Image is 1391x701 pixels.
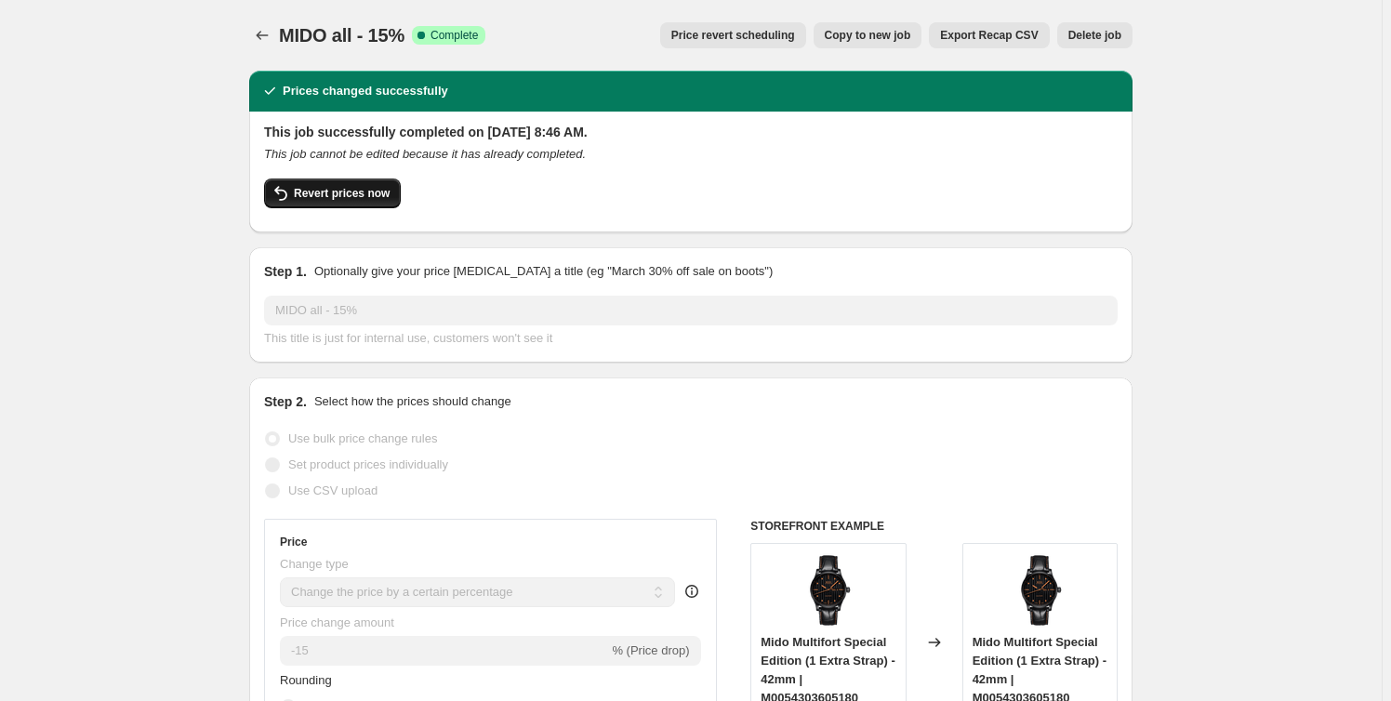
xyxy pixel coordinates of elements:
i: This job cannot be edited because it has already completed. [264,147,586,161]
button: Export Recap CSV [929,22,1049,48]
span: Rounding [280,673,332,687]
button: Revert prices now [264,179,401,208]
span: Copy to new job [825,28,911,43]
span: Export Recap CSV [940,28,1038,43]
h3: Price [280,535,307,549]
span: This title is just for internal use, customers won't see it [264,331,552,345]
img: M005.430.36.051.80_0_front_1_22002e57-c135-41ac-bbb8-cd83d4da41ce_80x.png [791,553,866,628]
span: Set product prices individually [288,457,448,471]
span: Delete job [1068,28,1121,43]
span: Use CSV upload [288,483,378,497]
button: Copy to new job [814,22,922,48]
span: Use bulk price change rules [288,431,437,445]
h6: STOREFRONT EXAMPLE [750,519,1118,534]
button: Price change jobs [249,22,275,48]
button: Delete job [1057,22,1133,48]
span: Complete [431,28,478,43]
input: -15 [280,636,608,666]
span: MIDO all - 15% [279,25,404,46]
input: 30% off holiday sale [264,296,1118,325]
h2: Step 1. [264,262,307,281]
p: Select how the prices should change [314,392,511,411]
span: Price change amount [280,615,394,629]
p: Optionally give your price [MEDICAL_DATA] a title (eg "March 30% off sale on boots") [314,262,773,281]
button: Price revert scheduling [660,22,806,48]
span: Change type [280,557,349,571]
h2: Step 2. [264,392,307,411]
span: Revert prices now [294,186,390,201]
span: Price revert scheduling [671,28,795,43]
img: M005.430.36.051.80_0_front_1_22002e57-c135-41ac-bbb8-cd83d4da41ce_80x.png [1002,553,1077,628]
div: help [682,582,701,601]
h2: This job successfully completed on [DATE] 8:46 AM. [264,123,1118,141]
span: % (Price drop) [612,643,689,657]
h2: Prices changed successfully [283,82,448,100]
